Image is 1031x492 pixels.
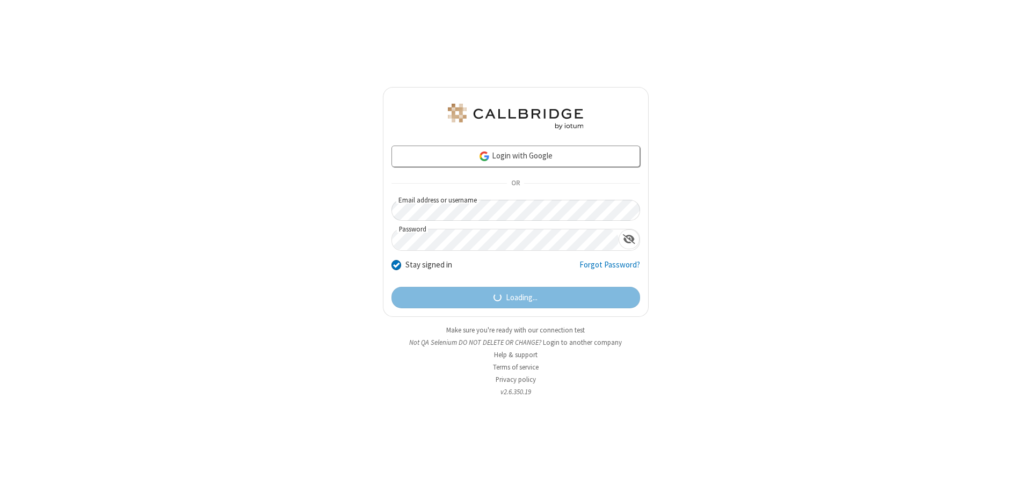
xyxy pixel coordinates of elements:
a: Terms of service [493,363,539,372]
img: google-icon.png [478,150,490,162]
div: Show password [619,229,640,249]
a: Help & support [494,350,538,359]
iframe: Chat [1004,464,1023,484]
a: Login with Google [391,146,640,167]
button: Loading... [391,287,640,308]
input: Password [392,229,619,250]
li: Not QA Selenium DO NOT DELETE OR CHANGE? [383,337,649,348]
li: v2.6.350.19 [383,387,649,397]
a: Make sure you're ready with our connection test [446,325,585,335]
button: Login to another company [543,337,622,348]
a: Forgot Password? [579,259,640,279]
img: QA Selenium DO NOT DELETE OR CHANGE [446,104,585,129]
span: OR [507,176,524,191]
input: Email address or username [391,200,640,221]
span: Loading... [506,292,538,304]
label: Stay signed in [405,259,452,271]
a: Privacy policy [496,375,536,384]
